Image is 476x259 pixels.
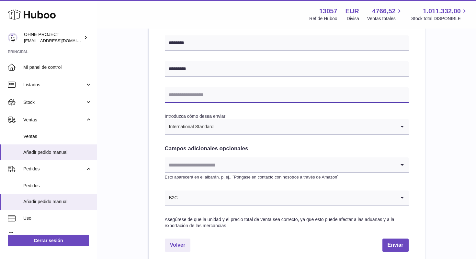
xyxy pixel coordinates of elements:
div: OHNE PROJECT [24,31,82,44]
div: Ref de Huboo [309,16,337,22]
span: 4766,52 [372,7,395,16]
span: Pedidos [23,183,92,189]
div: Divisa [347,16,359,22]
span: Ventas [23,133,92,140]
span: Ventas [23,117,85,123]
div: Search for option [165,119,409,135]
a: Volver [165,239,191,252]
div: Search for option [165,191,409,206]
input: Search for option [178,191,396,205]
div: Asegúrese de que la unidad y el precio total de venta sea correcto, ya que esto puede afectar a l... [165,216,409,229]
span: Stock [23,99,85,105]
a: 4766,52 Ventas totales [367,7,403,22]
h2: Campos adicionales opcionales [165,145,409,153]
span: B2C [165,191,178,205]
a: Cerrar sesión [8,235,89,246]
span: International Standard [165,119,214,134]
span: Facturación y pagos [23,233,85,239]
span: 1.011.332,00 [423,7,461,16]
button: Enviar [382,239,409,252]
span: Uso [23,215,92,221]
span: Añadir pedido manual [23,199,92,205]
span: Listados [23,82,85,88]
input: Search for option [214,119,395,134]
strong: EUR [346,7,359,16]
label: Introduzca cómo desea enviar [165,114,226,119]
div: Search for option [165,157,409,173]
strong: 13057 [319,7,337,16]
a: 1.011.332,00 Stock total DISPONIBLE [411,7,468,22]
p: Esto aparecerá en el albarán. p. ej.. `Póngase en contacto con nosotros a través de Amazon` [165,174,409,180]
img: support@ohneproject.com [8,33,17,43]
span: Mi panel de control [23,64,92,70]
span: Pedidos [23,166,85,172]
span: Stock total DISPONIBLE [411,16,468,22]
span: [EMAIL_ADDRESS][DOMAIN_NAME] [24,38,95,43]
input: Search for option [165,157,396,172]
span: Ventas totales [367,16,403,22]
span: Añadir pedido manual [23,149,92,155]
